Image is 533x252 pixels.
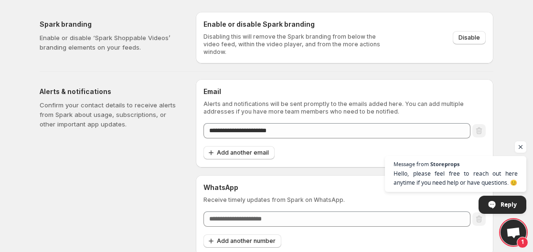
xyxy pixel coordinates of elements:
span: Storeprops [430,161,459,167]
span: Reply [501,196,517,213]
h5: Alerts & notifications [40,87,181,96]
p: Alerts and notifications will be sent promptly to the emails added here. You can add multiple add... [203,100,486,115]
p: Confirm your contact details to receive alerts from Spark about usage, subscriptions, or other im... [40,100,181,129]
h6: Email [203,87,486,96]
button: Disable [453,31,486,44]
h5: Spark branding [40,20,181,29]
button: Add another number [203,234,281,248]
h6: WhatsApp [203,183,486,192]
span: 1 [517,237,528,248]
span: Hello, please feel free to reach out here anytime if you need help or have questions. 😊 [394,169,518,187]
span: Disable [458,34,480,42]
span: Add another email [217,149,269,157]
div: Open chat [501,220,526,245]
span: Add another number [217,237,276,245]
p: Enable or disable ‘Spark Shoppable Videos’ branding elements on your feeds. [40,33,181,52]
h6: Enable or disable Spark branding [203,20,386,29]
p: Disabling this will remove the Spark branding from below the video feed, within the video player,... [203,33,386,56]
span: Message from [394,161,429,167]
p: Receive timely updates from Spark on WhatsApp. [203,196,486,204]
button: Add another email [203,146,275,159]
